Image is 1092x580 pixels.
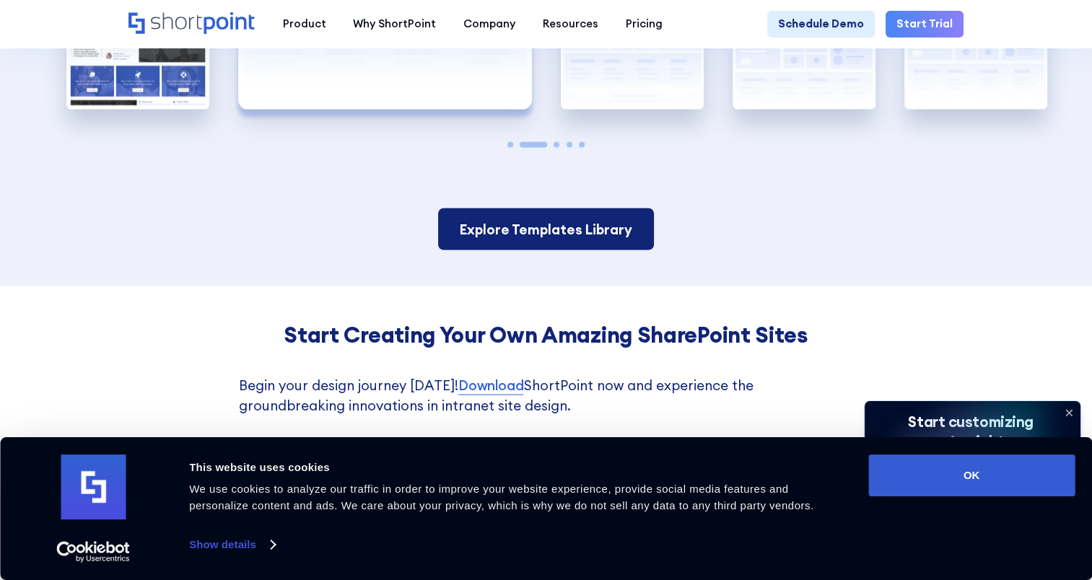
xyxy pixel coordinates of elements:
p: Begin your design journey [DATE]! ShortPoint now and experience the groundbreaking innovations in... [239,375,853,457]
div: This website uses cookies [189,459,836,476]
div: Company [463,16,515,32]
a: Pricing [612,11,676,38]
a: Explore Templates Library [438,208,655,251]
iframe: Chat Widget [833,413,1092,580]
a: Home [128,12,255,35]
span: Go to slide 1 [507,142,513,148]
a: Show details [189,534,274,555]
a: Why ShortPoint [339,11,450,38]
h4: Start Creating Your Own Amazing SharePoint Sites [239,322,853,348]
span: Go to slide 2 [520,142,547,148]
a: Start Trial [886,11,964,38]
a: Product [269,11,340,38]
div: Resources [543,16,598,32]
a: Usercentrics Cookiebot - opens in a new window [30,541,157,563]
img: logo [61,454,126,519]
a: Schedule Demo [767,11,875,38]
div: Why ShortPoint [353,16,436,32]
a: Resources [529,11,612,38]
span: Go to slide 4 [567,142,572,148]
span: We use cookies to analyze our traffic in order to improve your website experience, provide social... [189,483,813,511]
button: OK [868,454,1075,496]
div: Product [282,16,326,32]
a: Download [458,375,524,395]
span: Go to slide 5 [579,142,585,148]
div: Pricing [626,16,663,32]
a: Company [450,11,529,38]
span: Go to slide 3 [554,142,559,148]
